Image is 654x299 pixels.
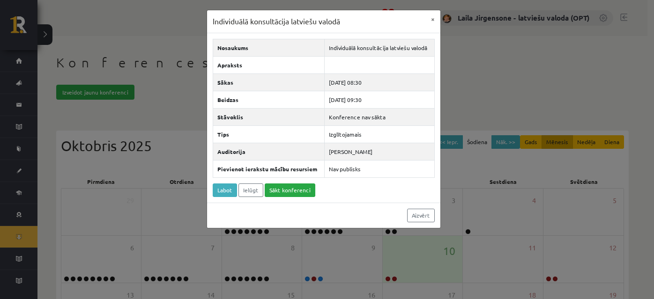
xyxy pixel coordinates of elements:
[213,91,325,108] th: Beidzas
[407,209,435,222] a: Aizvērt
[213,108,325,125] th: Stāvoklis
[238,183,263,197] a: Ielūgt
[325,143,435,160] td: [PERSON_NAME]
[325,39,435,56] td: Individuālā konsultācija latviešu valodā
[213,39,325,56] th: Nosaukums
[213,125,325,143] th: Tips
[213,183,237,197] a: Labot
[213,16,340,27] h3: Individuālā konsultācija latviešu valodā
[325,91,435,108] td: [DATE] 09:30
[213,160,325,177] th: Pievienot ierakstu mācību resursiem
[325,160,435,177] td: Nav publisks
[213,56,325,73] th: Apraksts
[425,10,440,28] button: ×
[265,183,315,197] a: Sākt konferenci
[213,143,325,160] th: Auditorija
[325,125,435,143] td: Izglītojamais
[325,73,435,91] td: [DATE] 08:30
[325,108,435,125] td: Konference nav sākta
[213,73,325,91] th: Sākas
